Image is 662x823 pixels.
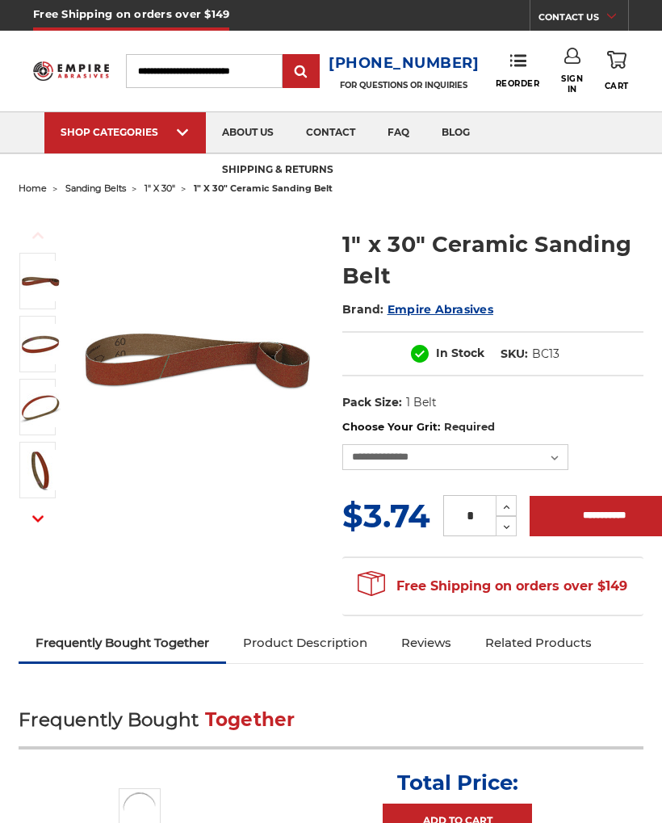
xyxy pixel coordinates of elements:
input: Submit [285,56,317,88]
span: In Stock [436,346,484,360]
h1: 1" x 30" Ceramic Sanding Belt [342,229,643,292]
a: Frequently Bought Together [19,625,226,661]
a: sanding belts [65,183,126,194]
dt: SKU: [501,346,528,363]
a: Reviews [384,625,468,661]
a: contact [290,112,371,153]
a: Reorder [496,53,540,88]
a: Product Description [226,625,384,661]
span: Sign In [561,73,583,94]
img: Empire Abrasives [33,57,109,86]
dt: Pack Size: [342,394,402,411]
span: Frequently Bought [19,708,199,731]
p: FOR QUESTIONS OR INQUIRIES [329,80,480,90]
span: Free Shipping on orders over $149 [358,570,627,603]
img: 1" x 30" Ceramic File Belt [75,237,320,481]
a: Empire Abrasives [388,302,493,317]
span: 1" x 30" ceramic sanding belt [194,183,333,194]
small: Required [444,420,495,433]
a: Related Products [468,625,609,661]
dd: BC13 [532,346,559,363]
dd: 1 Belt [406,394,437,411]
label: Choose Your Grit: [342,419,643,435]
img: 1" x 30" Ceramic Sanding Belt [20,324,61,364]
span: Brand: [342,302,384,317]
img: 1" x 30" - Ceramic Sanding Belt [20,450,61,490]
button: Next [19,502,57,536]
span: Together [205,708,295,731]
div: SHOP CATEGORIES [61,126,190,138]
span: Reorder [496,78,540,89]
a: Cart [605,48,629,94]
a: faq [371,112,425,153]
a: shipping & returns [206,150,350,191]
a: [PHONE_NUMBER] [329,52,480,75]
a: 1" x 30" [145,183,175,194]
a: about us [206,112,290,153]
p: Total Price: [397,770,518,796]
span: Cart [605,81,629,91]
a: CONTACT US [538,8,628,31]
span: $3.74 [342,496,430,535]
a: home [19,183,47,194]
a: blog [425,112,486,153]
img: 1" x 30" Ceramic File Belt [20,261,61,301]
img: 1" x 30" Sanding Belt Cer [20,387,61,427]
button: Previous [19,218,57,253]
